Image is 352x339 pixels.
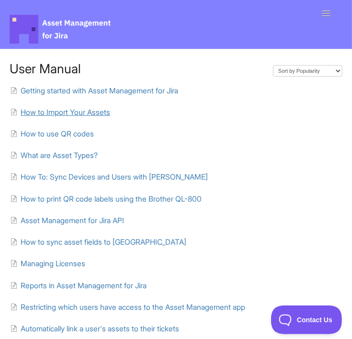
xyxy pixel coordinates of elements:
[21,86,178,95] span: Getting started with Asset Management for Jira
[273,65,342,77] select: Page reloads on selection
[21,259,85,268] span: Managing Licenses
[10,108,110,117] a: How to Import Your Assets
[10,259,85,268] a: Managing Licenses
[21,172,208,181] span: How To: Sync Devices and Users with [PERSON_NAME]
[21,194,202,203] span: How to print QR code labels using the Brother QL-800
[10,324,179,333] a: Automatically link a user's assets to their tickets
[21,216,124,225] span: Asset Management for Jira API
[10,172,208,181] a: How To: Sync Devices and Users with [PERSON_NAME]
[21,324,179,333] span: Automatically link a user's assets to their tickets
[21,108,110,117] span: How to Import Your Assets
[10,86,178,95] a: Getting started with Asset Management for Jira
[10,281,147,290] a: Reports in Asset Management for Jira
[21,303,245,312] span: Restricting which users have access to the Asset Management app
[10,129,94,138] a: How to use QR codes
[21,129,94,138] span: How to use QR codes
[10,237,186,247] a: How to sync asset fields to [GEOGRAPHIC_DATA]
[10,15,112,44] span: Asset Management for Jira Docs
[10,61,342,77] h1: User Manual
[21,151,98,160] span: What are Asset Types?
[10,151,98,160] a: What are Asset Types?
[21,237,186,247] span: How to sync asset fields to [GEOGRAPHIC_DATA]
[271,305,342,334] iframe: Toggle Customer Support
[10,194,202,203] a: How to print QR code labels using the Brother QL-800
[10,216,124,225] a: Asset Management for Jira API
[21,281,147,290] span: Reports in Asset Management for Jira
[10,303,245,312] a: Restricting which users have access to the Asset Management app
